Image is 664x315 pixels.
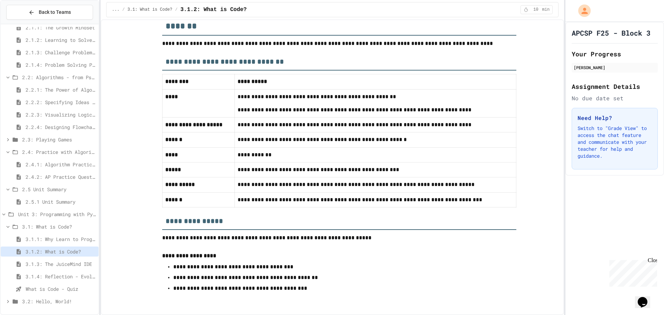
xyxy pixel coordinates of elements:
span: 3.1.2: What is Code? [26,248,96,255]
div: No due date set [572,94,658,102]
span: 3.1.1: Why Learn to Program? [26,235,96,243]
span: 2.1.2: Learning to Solve Hard Problems [26,36,96,44]
p: Switch to "Grade View" to access the chat feature and communicate with your teacher for help and ... [578,125,652,159]
span: Back to Teams [39,9,71,16]
button: Back to Teams [6,5,93,20]
span: 2.1.1: The Growth Mindset [26,24,96,31]
h2: Assignment Details [572,82,658,91]
span: 2.2.3: Visualizing Logic with Flowcharts [26,111,96,118]
span: 2.5.1 Unit Summary [26,198,96,205]
span: 3.1: What is Code? [22,223,96,230]
span: 2.2.4: Designing Flowcharts [26,123,96,131]
span: 2.2: Algorithms - from Pseudocode to Flowcharts [22,74,96,81]
span: 3.1: What is Code? [128,7,173,12]
div: Chat with us now!Close [3,3,48,44]
span: 3.2: Hello, World! [22,298,96,305]
h3: Need Help? [578,114,652,122]
span: 2.5 Unit Summary [22,186,96,193]
span: 3.1.4: Reflection - Evolving Technology [26,273,96,280]
span: 2.2.1: The Power of Algorithms [26,86,96,93]
span: / [175,7,177,12]
span: 2.4.2: AP Practice Questions [26,173,96,180]
span: 3.1.2: What is Code? [180,6,247,14]
span: Unit 3: Programming with Python [18,211,96,218]
span: 2.2.2: Specifying Ideas with Pseudocode [26,99,96,106]
span: What is Code - Quiz [26,285,96,293]
span: 2.3: Playing Games [22,136,96,143]
span: 2.4.1: Algorithm Practice Exercises [26,161,96,168]
iframe: chat widget [607,257,657,287]
h2: Your Progress [572,49,658,59]
span: 10 [531,7,542,12]
span: 3.1.3: The JuiceMind IDE [26,260,96,268]
span: min [542,7,550,12]
div: My Account [571,3,592,19]
span: 2.1.4: Problem Solving Practice [26,61,96,68]
span: ... [112,7,120,12]
span: 2.4: Practice with Algorithms [22,148,96,156]
h1: APCSP F25 - Block 3 [572,28,651,38]
span: / [122,7,124,12]
div: [PERSON_NAME] [574,64,656,71]
iframe: chat widget [635,287,657,308]
span: 2.1.3: Challenge Problem - The Bridge [26,49,96,56]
